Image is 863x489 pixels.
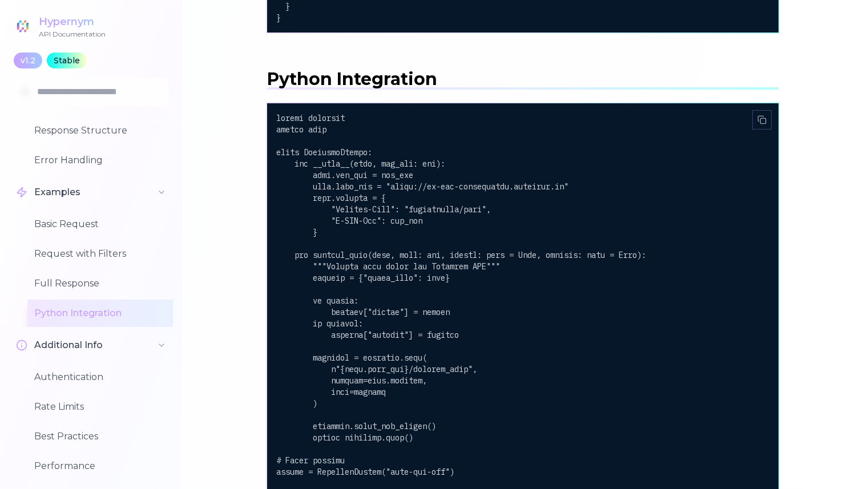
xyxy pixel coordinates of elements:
div: Stable [47,52,87,68]
button: Examples [9,179,173,206]
span: Additional Info [34,338,103,352]
a: HypernymAPI Documentation [14,14,106,39]
span: Python Integration [267,68,437,90]
button: Full Response [27,270,173,297]
div: API Documentation [39,30,106,39]
button: Rate Limits [27,393,173,421]
span: Examples [34,185,80,199]
button: Additional Info [9,332,173,359]
button: Python Integration [27,300,173,327]
img: Hypernym Logo [14,17,32,35]
button: Best Practices [27,423,173,450]
button: Request with Filters [27,240,173,268]
button: Error Handling [27,147,173,174]
div: Hypernym [39,14,106,30]
button: Response Structure [27,117,173,144]
button: Copy to clipboard [752,110,772,130]
button: Performance [27,452,173,480]
div: v1.2 [14,52,42,68]
button: Authentication [27,363,173,391]
button: Basic Request [27,211,173,238]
